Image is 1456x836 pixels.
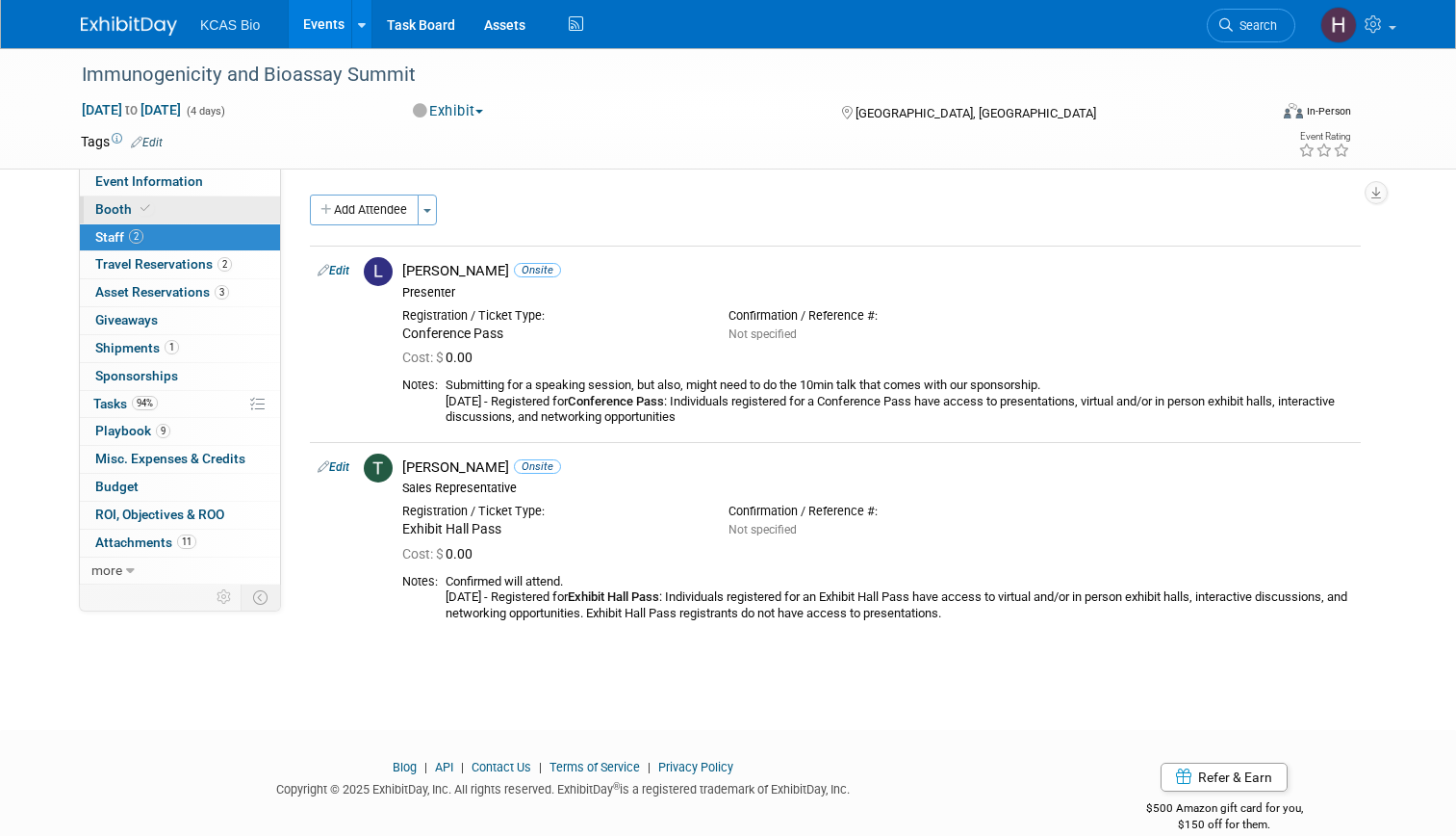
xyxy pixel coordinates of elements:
[215,285,229,300] span: 3
[568,589,659,604] b: Exhibit Hall Pass
[80,391,280,418] a: Tasks94%
[1306,104,1351,118] div: In-Person
[549,760,640,774] a: Terms of Service
[95,368,178,383] span: Sponsorships
[140,203,150,214] i: Booth reservation complete
[80,502,280,529] a: ROI, Objectives & ROO
[80,558,280,585] a: more
[80,196,280,223] a: Booth
[402,546,446,562] span: Cost: $
[1233,18,1277,33] span: Search
[80,530,280,557] a: Attachments11
[1320,7,1357,43] img: Heather Sharbaugh
[80,169,280,196] a: Event Information
[95,312,158,327] span: Giveaways
[514,459,561,474] span: Onsite
[402,521,700,538] div: Exhibit Hall Pass
[177,535,196,549] span: 11
[156,424,170,438] span: 9
[393,760,417,774] a: Blog
[80,418,280,445] a: Playbook9
[80,474,280,501] a: Budget
[856,106,1096,120] span: [GEOGRAPHIC_DATA], [GEOGRAPHIC_DATA]
[310,195,419,225] button: Add Attendee
[132,396,158,410] span: 94%
[93,396,158,411] span: Tasks
[364,454,393,483] img: T.jpg
[95,479,139,494] span: Budget
[95,173,203,189] span: Event Information
[75,58,1243,92] div: Immunogenicity and Bioassay Summit
[402,262,1353,280] div: [PERSON_NAME]
[658,760,733,774] a: Privacy Policy
[95,507,224,522] span: ROI, Objectives & ROO
[728,504,1026,519] div: Confirmation / Reference #:
[95,340,179,355] span: Shipments
[402,574,438,589] div: Notes:
[456,760,469,774] span: |
[318,460,349,474] a: Edit
[1163,100,1351,129] div: Event Format
[1161,763,1288,792] a: Refer & Earn
[81,776,1044,798] div: Copyright © 2025 ExhibitDay, Inc. All rights reserved. ExhibitDay is a registered trademark of Ex...
[1073,817,1375,833] div: $150 off for them.
[95,535,196,550] span: Attachments
[80,224,280,251] a: Staff2
[1284,103,1303,118] img: Format-Inperson.png
[165,340,179,354] span: 1
[402,378,438,393] div: Notes:
[80,446,280,473] a: Misc. Expenses & Credits
[208,585,242,610] td: Personalize Event Tab Strip
[81,132,163,151] td: Tags
[318,264,349,277] a: Edit
[185,105,225,118] span: (4 days)
[402,308,700,324] div: Registration / Ticket Type:
[402,504,700,519] div: Registration / Ticket Type:
[728,523,797,536] span: Not specified
[95,423,170,438] span: Playbook
[402,546,480,562] span: 0.00
[568,394,664,408] b: Conference Pass
[95,229,143,245] span: Staff
[81,101,182,118] span: [DATE] [DATE]
[406,101,491,121] button: Exhibit
[80,279,280,306] a: Asset Reservations3
[728,308,1026,324] div: Confirmation / Reference #:
[728,327,797,341] span: Not specified
[80,307,280,334] a: Giveaways
[1298,132,1350,142] div: Event Rating
[402,481,1353,496] div: Sales Representative
[472,760,531,774] a: Contact Us
[131,136,163,149] a: Edit
[217,257,232,272] span: 2
[80,363,280,390] a: Sponsorships
[402,285,1353,300] div: Presenter
[402,350,446,365] span: Cost: $
[95,284,229,300] span: Asset Reservations
[446,574,1353,622] div: Confirmed will attend. [DATE] - Registered for : Individuals registered for an Exhibit Hall Pass ...
[402,458,1353,477] div: [PERSON_NAME]
[129,229,143,244] span: 2
[364,257,393,286] img: L.jpg
[95,256,232,272] span: Travel Reservations
[200,17,260,33] span: KCAS Bio
[95,201,154,217] span: Booth
[643,760,655,774] span: |
[420,760,432,774] span: |
[1073,788,1375,832] div: $500 Amazon gift card for you,
[446,378,1353,426] div: Submitting for a speaking session, but also, might need to do the 10min talk that comes with our ...
[402,326,700,343] div: Conference Pass
[91,562,122,578] span: more
[95,451,245,466] span: Misc. Expenses & Credits
[402,350,480,365] span: 0.00
[514,263,561,277] span: Onsite
[534,760,547,774] span: |
[122,102,140,118] span: to
[613,781,620,792] sup: ®
[81,16,177,36] img: ExhibitDay
[242,585,281,610] td: Toggle Event Tabs
[80,335,280,362] a: Shipments1
[80,251,280,278] a: Travel Reservations2
[1207,9,1295,42] a: Search
[435,760,453,774] a: API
